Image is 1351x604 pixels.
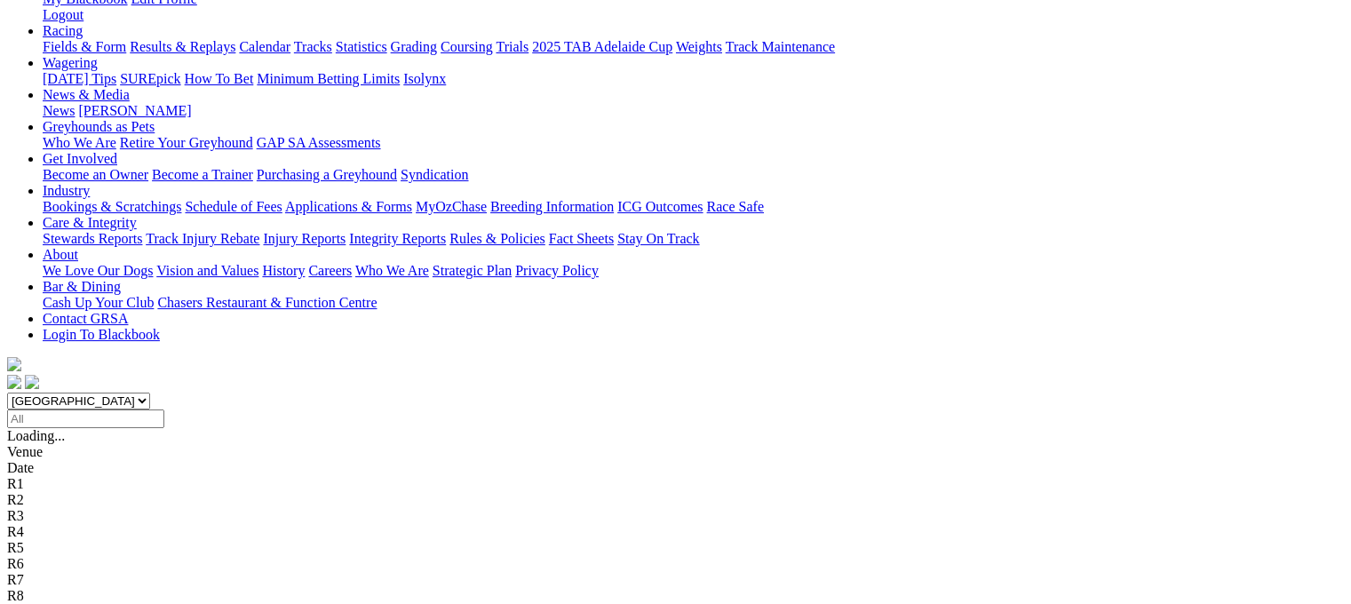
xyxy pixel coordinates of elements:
[7,476,1344,492] div: R1
[257,71,400,86] a: Minimum Betting Limits
[43,7,83,22] a: Logout
[617,231,699,246] a: Stay On Track
[43,87,130,102] a: News & Media
[433,263,512,278] a: Strategic Plan
[43,183,90,198] a: Industry
[157,295,377,310] a: Chasers Restaurant & Function Centre
[7,409,164,428] input: Select date
[43,231,1344,247] div: Care & Integrity
[43,263,1344,279] div: About
[120,135,253,150] a: Retire Your Greyhound
[152,167,253,182] a: Become a Trainer
[257,167,397,182] a: Purchasing a Greyhound
[294,39,332,54] a: Tracks
[156,263,258,278] a: Vision and Values
[43,71,1344,87] div: Wagering
[120,71,180,86] a: SUREpick
[262,263,305,278] a: History
[532,39,672,54] a: 2025 TAB Adelaide Cup
[515,263,599,278] a: Privacy Policy
[449,231,545,246] a: Rules & Policies
[416,199,487,214] a: MyOzChase
[43,135,116,150] a: Who We Are
[7,460,1344,476] div: Date
[7,572,1344,588] div: R7
[43,231,142,246] a: Stewards Reports
[257,135,381,150] a: GAP SA Assessments
[308,263,352,278] a: Careers
[43,295,1344,311] div: Bar & Dining
[43,279,121,294] a: Bar & Dining
[617,199,703,214] a: ICG Outcomes
[43,55,98,70] a: Wagering
[441,39,493,54] a: Coursing
[355,263,429,278] a: Who We Are
[263,231,346,246] a: Injury Reports
[676,39,722,54] a: Weights
[7,357,21,371] img: logo-grsa-white.png
[185,71,254,86] a: How To Bet
[391,39,437,54] a: Grading
[43,327,160,342] a: Login To Blackbook
[706,199,763,214] a: Race Safe
[401,167,468,182] a: Syndication
[43,71,116,86] a: [DATE] Tips
[403,71,446,86] a: Isolynx
[7,540,1344,556] div: R5
[7,375,21,389] img: facebook.svg
[43,263,153,278] a: We Love Our Dogs
[43,167,148,182] a: Become an Owner
[7,556,1344,572] div: R6
[336,39,387,54] a: Statistics
[7,492,1344,508] div: R2
[349,231,446,246] a: Integrity Reports
[496,39,528,54] a: Trials
[43,103,1344,119] div: News & Media
[7,508,1344,524] div: R3
[490,199,614,214] a: Breeding Information
[43,151,117,166] a: Get Involved
[43,135,1344,151] div: Greyhounds as Pets
[43,295,154,310] a: Cash Up Your Club
[7,428,65,443] span: Loading...
[78,103,191,118] a: [PERSON_NAME]
[43,119,155,134] a: Greyhounds as Pets
[285,199,412,214] a: Applications & Forms
[43,39,1344,55] div: Racing
[43,23,83,38] a: Racing
[43,311,128,326] a: Contact GRSA
[185,199,282,214] a: Schedule of Fees
[7,588,1344,604] div: R8
[43,215,137,230] a: Care & Integrity
[43,199,181,214] a: Bookings & Scratchings
[43,103,75,118] a: News
[146,231,259,246] a: Track Injury Rebate
[239,39,290,54] a: Calendar
[726,39,835,54] a: Track Maintenance
[7,524,1344,540] div: R4
[25,375,39,389] img: twitter.svg
[43,167,1344,183] div: Get Involved
[7,444,1344,460] div: Venue
[549,231,614,246] a: Fact Sheets
[43,199,1344,215] div: Industry
[130,39,235,54] a: Results & Replays
[43,247,78,262] a: About
[43,39,126,54] a: Fields & Form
